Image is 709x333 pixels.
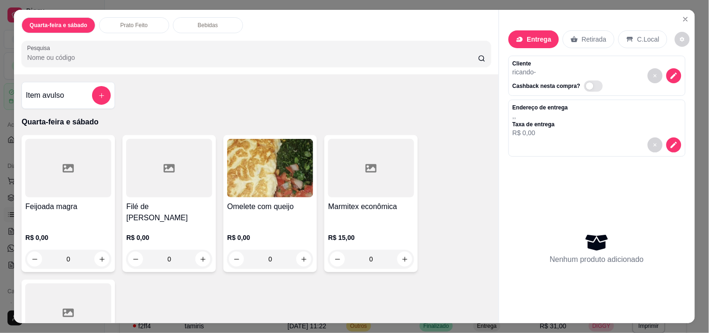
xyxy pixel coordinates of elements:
[27,44,53,52] label: Pesquisa
[648,138,663,152] button: decrease-product-quantity
[21,116,491,128] p: Quarta-feira e sábado
[126,233,212,242] p: R$ 0,00
[29,22,87,29] p: Quarta-feira e sábado
[513,128,568,138] p: R$ 0,00
[25,201,111,212] h4: Feijoada magra
[27,53,478,62] input: Pesquisa
[513,111,568,121] p: , ,
[584,80,607,92] label: Automatic updates
[126,201,212,224] h4: Filé de [PERSON_NAME]
[26,90,64,101] h4: Item avulso
[25,233,111,242] p: R$ 0,00
[513,67,607,77] p: ricando -
[513,60,607,67] p: Cliente
[513,82,580,90] p: Cashback nesta compra?
[648,68,663,83] button: decrease-product-quantity
[666,68,681,83] button: decrease-product-quantity
[637,35,659,44] p: C.Local
[92,86,111,105] button: add-separate-item
[513,104,568,111] p: Endereço de entrega
[328,233,414,242] p: R$ 15,00
[198,22,218,29] p: Bebidas
[227,139,313,197] img: product-image
[227,201,313,212] h4: Omelete com queijo
[513,121,568,128] p: Taxa de entrega
[666,138,681,152] button: decrease-product-quantity
[120,22,148,29] p: Prato Feito
[678,12,693,27] button: Close
[328,201,414,212] h4: Marmitex econômica
[675,32,690,47] button: decrease-product-quantity
[527,35,551,44] p: Entrega
[582,35,607,44] p: Retirada
[550,254,644,265] p: Nenhum produto adicionado
[227,233,313,242] p: R$ 0,00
